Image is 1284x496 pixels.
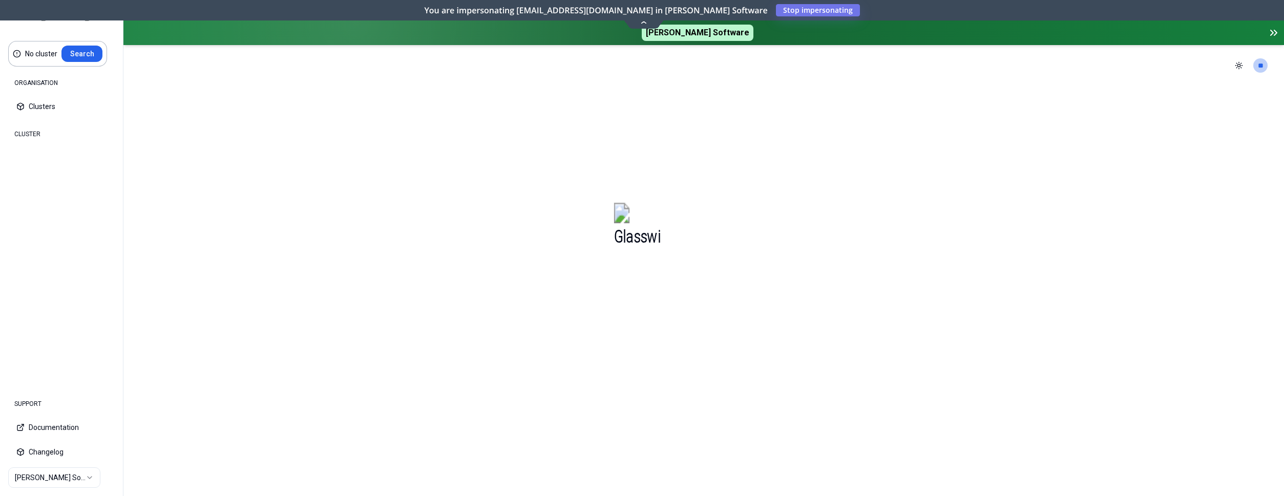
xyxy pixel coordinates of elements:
[8,124,115,144] div: CLUSTER
[8,95,115,118] button: Clusters
[61,46,102,62] button: Search
[25,49,57,59] div: No cluster
[642,25,753,41] span: [PERSON_NAME] Software
[8,394,115,414] div: SUPPORT
[8,416,115,439] button: Documentation
[8,441,115,463] button: Changelog
[8,73,115,93] div: ORGANISATION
